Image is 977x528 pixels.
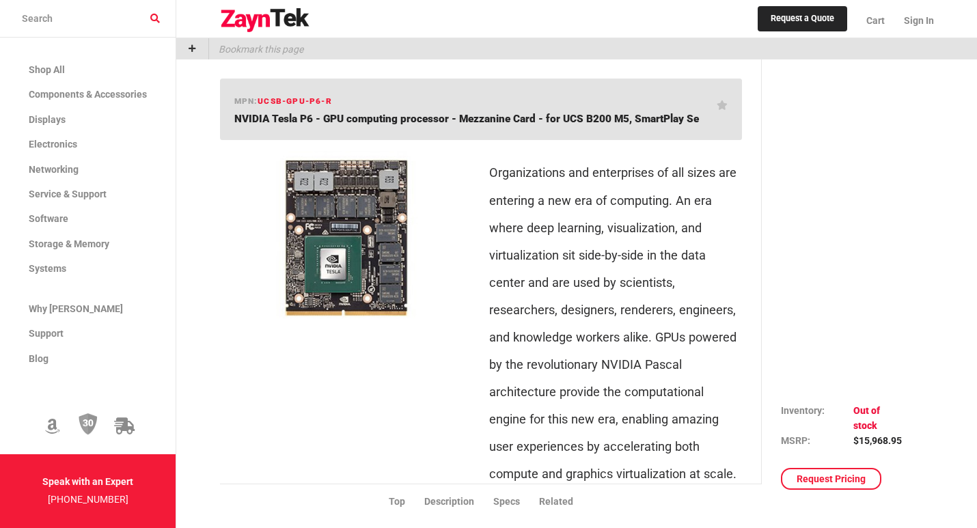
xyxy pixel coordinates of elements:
[781,468,881,490] a: Request Pricing
[209,38,303,59] p: Bookmark this page
[29,64,65,75] span: Shop All
[258,96,331,106] span: UCSB-GPU-P6-R
[539,494,592,509] li: Related
[493,494,539,509] li: Specs
[29,139,77,150] span: Electronics
[781,434,853,449] td: MSRP
[853,434,905,449] td: $15,968.95
[29,238,109,249] span: Storage & Memory
[857,3,894,38] a: Cart
[220,8,310,33] img: logo
[48,494,128,505] a: [PHONE_NUMBER]
[389,494,424,509] li: Top
[781,403,853,434] td: Inventory
[29,164,79,175] span: Networking
[29,189,107,199] span: Service & Support
[29,328,64,339] span: Support
[866,15,885,26] span: Cart
[29,353,49,364] span: Blog
[29,263,66,274] span: Systems
[758,6,847,32] a: Request a Quote
[234,95,332,108] h6: mpn:
[29,213,68,224] span: Software
[29,114,66,125] span: Displays
[424,494,493,509] li: Description
[29,303,123,314] span: Why [PERSON_NAME]
[231,151,462,324] img: UCSB-GPU-P6-R -- NVIDIA Tesla P6 - GPU computing processor - Mezzanine Card - for UCS B200 M5, Sm...
[42,476,133,487] strong: Speak with an Expert
[853,405,880,431] span: Out of stock
[29,89,147,100] span: Components & Accessories
[894,3,934,38] a: Sign In
[79,413,98,436] img: 30 Day Return Policy
[234,113,699,125] span: NVIDIA Tesla P6 - GPU computing processor - Mezzanine Card - for UCS B200 M5, SmartPlay Se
